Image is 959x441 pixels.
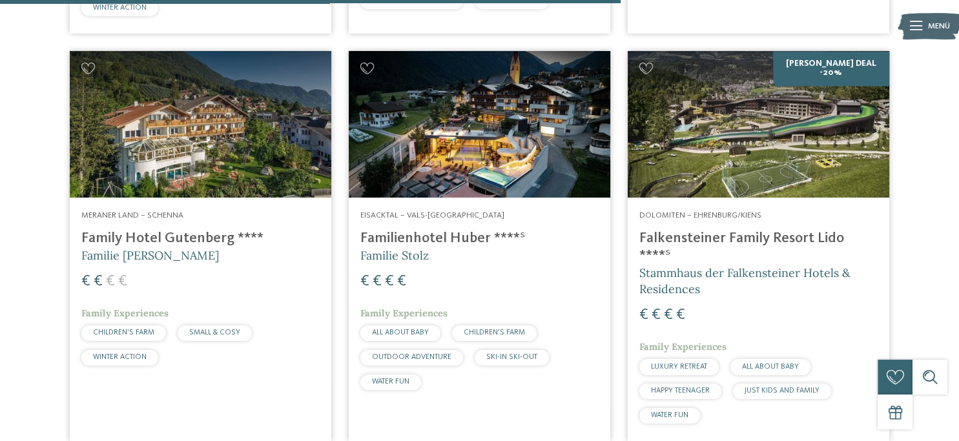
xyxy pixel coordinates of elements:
span: WATER FUN [651,411,688,419]
img: Family Hotel Gutenberg **** [70,51,331,198]
span: Familie [PERSON_NAME] [81,248,219,263]
span: € [385,274,394,289]
span: WATER FUN [372,378,409,385]
span: LUXURY RETREAT [651,363,707,371]
span: Eisacktal – Vals-[GEOGRAPHIC_DATA] [360,211,504,220]
span: ALL ABOUT BABY [742,363,799,371]
span: € [94,274,103,289]
span: OUTDOOR ADVENTURE [372,353,451,361]
span: ALL ABOUT BABY [372,329,429,336]
span: € [360,274,369,289]
span: WINTER ACTION [93,353,147,361]
span: Stammhaus der Falkensteiner Hotels & Residences [639,265,851,296]
img: Familienhotels gesucht? Hier findet ihr die besten! [628,51,889,198]
span: Familie Stolz [360,248,429,263]
span: € [373,274,382,289]
span: Family Experiences [639,341,727,353]
span: € [639,307,648,323]
span: SMALL & COSY [189,329,240,336]
h4: Family Hotel Gutenberg **** [81,230,320,247]
span: HAPPY TEENAGER [651,387,710,395]
img: Familienhotels gesucht? Hier findet ihr die besten! [349,51,610,198]
h4: Familienhotel Huber ****ˢ [360,230,599,247]
span: Meraner Land – Schenna [81,211,183,220]
a: Familienhotels gesucht? Hier findet ihr die besten! Meraner Land – Schenna Family Hotel Gutenberg... [70,51,331,441]
a: Familienhotels gesucht? Hier findet ihr die besten! Eisacktal – Vals-[GEOGRAPHIC_DATA] Familienho... [349,51,610,441]
h4: Falkensteiner Family Resort Lido ****ˢ [639,230,878,265]
span: € [81,274,90,289]
span: SKI-IN SKI-OUT [486,353,537,361]
span: CHILDREN’S FARM [93,329,154,336]
span: Family Experiences [360,307,448,319]
span: € [106,274,115,289]
span: WINTER ACTION [93,4,147,12]
span: € [676,307,685,323]
span: CHILDREN’S FARM [464,329,525,336]
span: € [397,274,406,289]
span: Dolomiten – Ehrenburg/Kiens [639,211,761,220]
a: Familienhotels gesucht? Hier findet ihr die besten! [PERSON_NAME] Deal -20% Dolomiten – Ehrenburg... [628,51,889,441]
span: € [664,307,673,323]
span: JUST KIDS AND FAMILY [745,387,820,395]
span: € [118,274,127,289]
span: € [652,307,661,323]
span: Family Experiences [81,307,169,319]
